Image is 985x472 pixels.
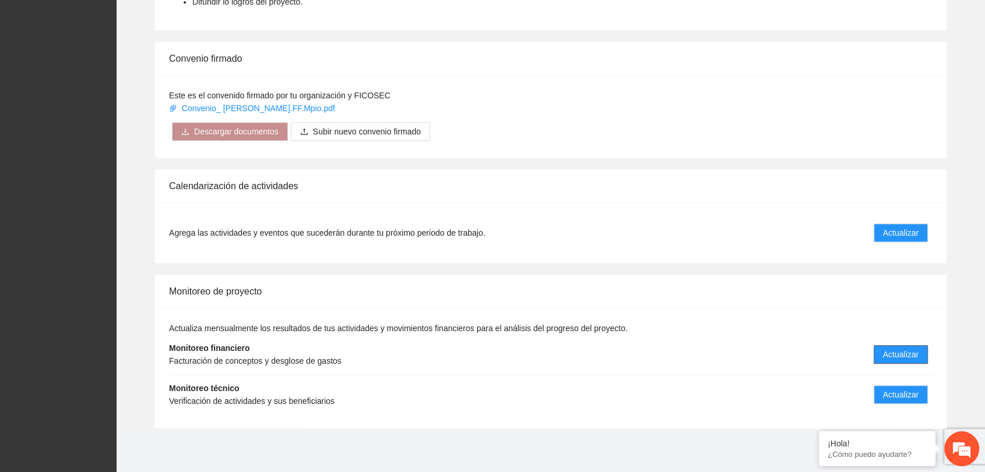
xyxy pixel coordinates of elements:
[169,343,249,353] strong: Monitoreo financiero
[828,450,927,459] p: ¿Cómo puedo ayudarte?
[874,345,928,364] button: Actualizar
[61,59,196,74] div: Chatee con nosotros ahora
[181,127,189,137] span: download
[300,127,308,137] span: upload
[874,223,928,242] button: Actualizar
[313,125,421,138] span: Subir nuevo convenio firmado
[291,127,430,136] span: uploadSubir nuevo convenio firmado
[169,324,628,333] span: Actualiza mensualmente los resultados de tus actividades y movimientos financieros para el anális...
[191,6,219,34] div: Minimizar ventana de chat en vivo
[874,385,928,404] button: Actualizar
[291,122,430,141] button: uploadSubir nuevo convenio firmado
[883,388,919,401] span: Actualizar
[172,122,288,141] button: downloadDescargar documentos
[828,439,927,448] div: ¡Hola!
[169,104,177,112] span: paper-clip
[169,275,933,308] div: Monitoreo de proyecto
[169,169,933,203] div: Calendarización de actividades
[169,226,485,239] span: Agrega las actividades y eventos que sucederán durante tu próximo periodo de trabajo.
[169,396,335,406] span: Verificación de actividades y sus beneficiarios
[169,384,240,393] strong: Monitoreo técnico
[169,42,933,75] div: Convenio firmado
[169,356,342,365] span: Facturación de conceptos y desglose de gastos
[68,155,161,273] span: Estamos en línea.
[6,318,222,359] textarea: Escriba su mensaje y pulse “Intro”
[169,91,391,100] span: Este es el convenido firmado por tu organización y FICOSEC
[883,226,919,239] span: Actualizar
[883,348,919,361] span: Actualizar
[194,125,279,138] span: Descargar documentos
[169,104,337,113] a: Convenio_ [PERSON_NAME].FF.Mpio.pdf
